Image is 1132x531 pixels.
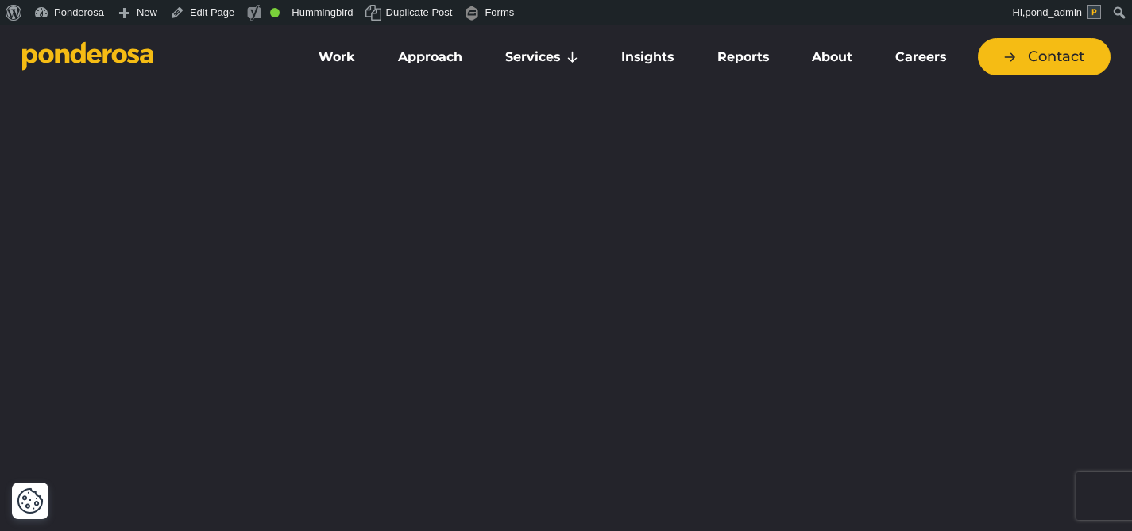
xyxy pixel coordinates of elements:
[487,40,597,74] a: Services
[794,40,871,74] a: About
[300,40,373,74] a: Work
[699,40,787,74] a: Reports
[270,8,280,17] div: Good
[603,40,692,74] a: Insights
[22,41,276,73] a: Go to homepage
[380,40,481,74] a: Approach
[17,487,44,514] button: Cookie Settings
[978,38,1111,75] a: Contact
[1025,6,1082,18] span: pond_admin
[877,40,964,74] a: Careers
[17,487,44,514] img: Revisit consent button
